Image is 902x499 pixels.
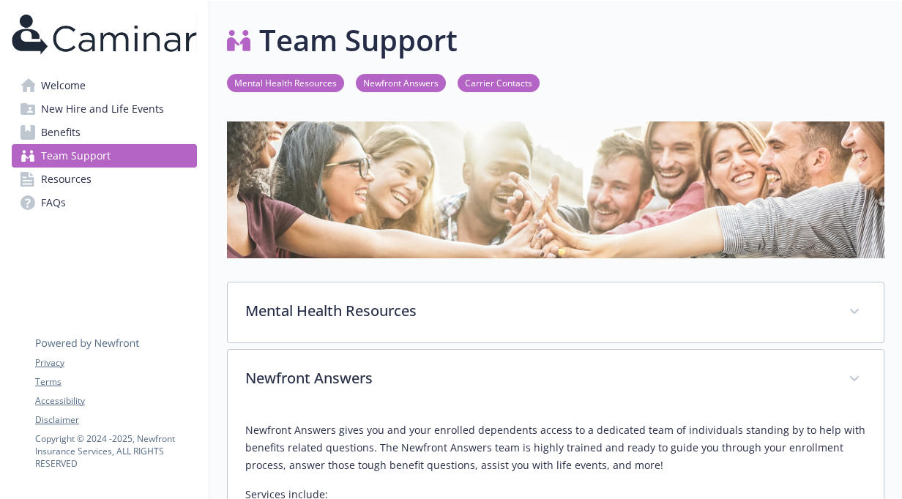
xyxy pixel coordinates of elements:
[245,367,831,389] p: Newfront Answers
[12,97,197,121] a: New Hire and Life Events
[245,300,831,322] p: Mental Health Resources
[12,121,197,144] a: Benefits
[35,356,196,369] a: Privacy
[35,375,196,389] a: Terms
[245,421,866,474] p: Newfront Answers gives you and your enrolled dependents access to a dedicated team of individuals...
[227,75,344,89] a: Mental Health Resources
[35,413,196,427] a: Disclaimer
[41,121,81,144] span: Benefits
[41,168,92,191] span: Resources
[41,74,86,97] span: Welcome
[228,282,884,342] div: Mental Health Resources
[259,18,458,62] h1: Team Support
[12,191,197,214] a: FAQs
[35,394,196,408] a: Accessibility
[227,121,884,258] img: team support page banner
[228,350,884,410] div: Newfront Answers
[41,97,164,121] span: New Hire and Life Events
[12,74,197,97] a: Welcome
[458,75,540,89] a: Carrier Contacts
[41,191,66,214] span: FAQs
[41,144,111,168] span: Team Support
[12,168,197,191] a: Resources
[35,432,196,470] p: Copyright © 2024 - 2025 , Newfront Insurance Services, ALL RIGHTS RESERVED
[356,75,446,89] a: Newfront Answers
[12,144,197,168] a: Team Support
